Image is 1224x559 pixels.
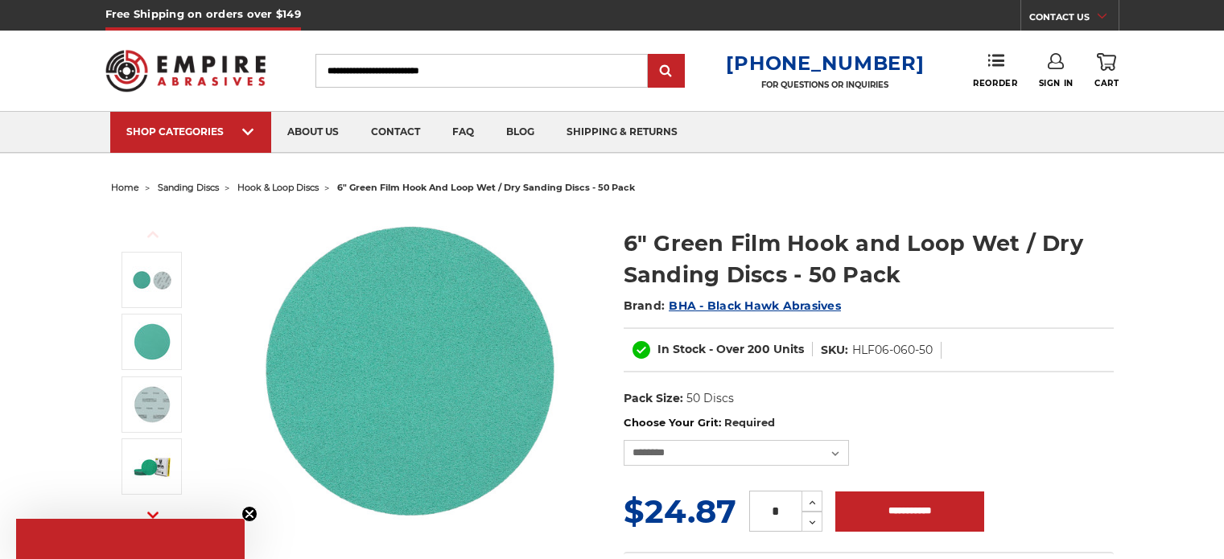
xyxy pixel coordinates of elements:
[132,446,172,487] img: BHA box multi pack with 50 water resistant 6-inch green film hook and loop sanding discs p2000 gr...
[158,182,219,193] a: sanding discs
[271,112,355,153] a: about us
[852,342,933,359] dd: HLF06-060-50
[126,125,255,138] div: SHOP CATEGORIES
[436,112,490,153] a: faq
[134,497,172,532] button: Next
[490,112,550,153] a: blog
[709,342,744,356] span: - Over
[1029,8,1119,31] a: CONTACT US
[16,519,245,559] div: Close teaser
[624,228,1114,290] h1: 6" Green Film Hook and Loop Wet / Dry Sanding Discs - 50 Pack
[973,53,1017,88] a: Reorder
[105,39,266,102] img: Empire Abrasives
[657,342,706,356] span: In Stock
[669,298,841,313] a: BHA - Black Hawk Abrasives
[132,384,172,425] img: 6-inch ultra fine 2000-grit green film hook & loop disc for metalworking and woodworking applicat...
[132,260,172,300] img: 6-inch 60-grit green film hook and loop sanding discs with fast cutting aluminum oxide for coarse...
[726,80,924,90] p: FOR QUESTIONS OR INQUIRIES
[624,390,683,407] dt: Pack Size:
[624,415,1114,431] label: Choose Your Grit:
[973,78,1017,88] span: Reorder
[624,298,666,313] span: Brand:
[249,211,571,532] img: 6-inch 60-grit green film hook and loop sanding discs with fast cutting aluminum oxide for coarse...
[650,55,682,88] input: Submit
[337,182,635,193] span: 6" green film hook and loop wet / dry sanding discs - 50 pack
[132,322,172,362] img: 6-inch 120-grit green film hook and loop disc for contour sanding on ferrous and non ferrous surf...
[624,491,736,531] span: $24.87
[821,342,848,359] dt: SKU:
[111,182,139,193] a: home
[724,416,775,429] small: Required
[748,342,770,356] span: 200
[237,182,319,193] a: hook & loop discs
[134,217,172,252] button: Previous
[1094,78,1119,88] span: Cart
[550,112,694,153] a: shipping & returns
[1094,53,1119,88] a: Cart
[1039,78,1074,88] span: Sign In
[726,51,924,75] a: [PHONE_NUMBER]
[355,112,436,153] a: contact
[773,342,804,356] span: Units
[686,390,734,407] dd: 50 Discs
[241,506,258,522] button: Close teaser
